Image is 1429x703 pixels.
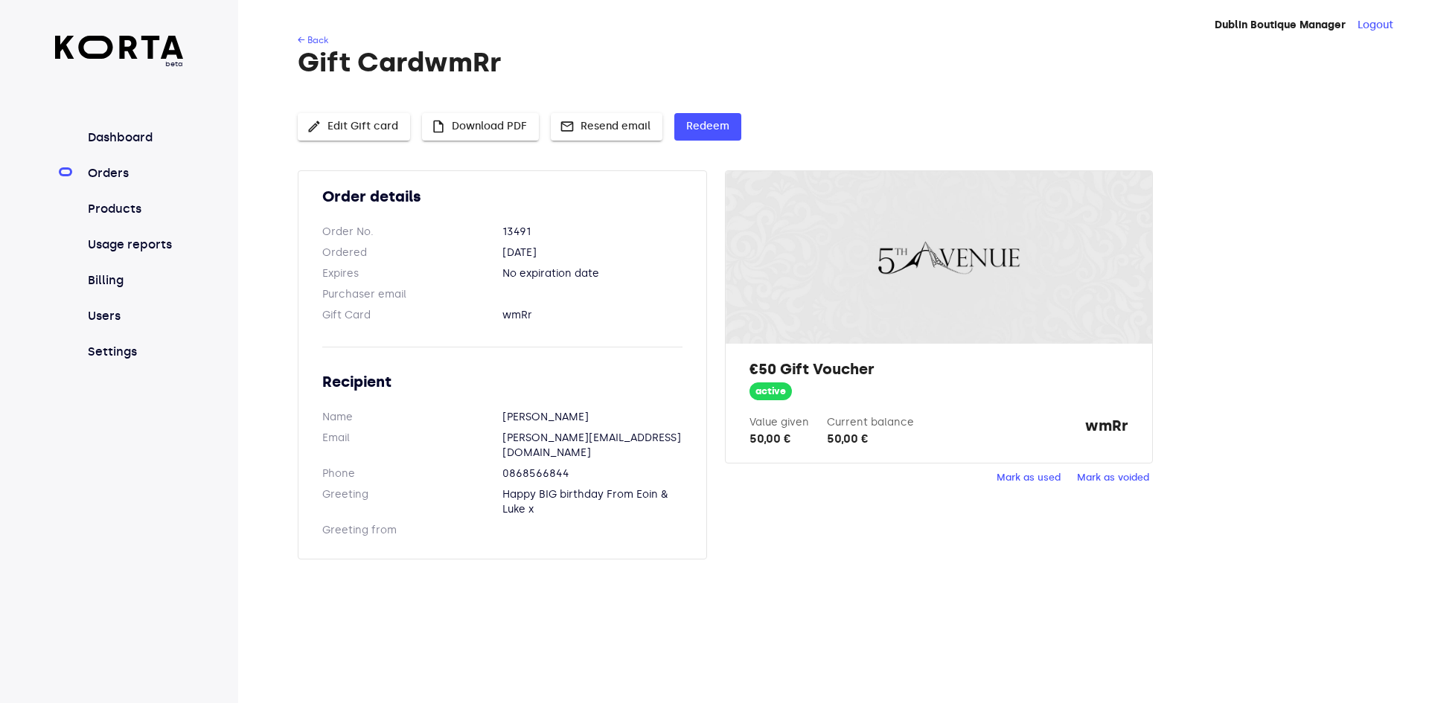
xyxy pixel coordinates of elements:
span: edit [307,119,322,134]
dd: No expiration date [502,266,682,281]
span: Edit Gift card [310,118,398,136]
strong: wmRr [1085,415,1128,448]
span: Mark as used [997,469,1061,487]
button: Edit Gift card [298,113,410,141]
dt: Purchaser email [322,287,502,302]
a: Usage reports [85,236,184,254]
span: Mark as voided [1077,469,1149,487]
dt: Phone [322,466,502,481]
div: 50,00 € [827,430,914,448]
div: 50,00 € [749,430,809,448]
dt: Gift Card [322,308,502,323]
h2: Recipient [322,371,682,392]
dd: [DATE] [502,245,682,260]
dt: Greeting from [322,523,502,538]
dt: Greeting [322,487,502,517]
dt: Expires [322,266,502,281]
button: Redeem [674,113,741,141]
dd: [PERSON_NAME][EMAIL_ADDRESS][DOMAIN_NAME] [502,431,682,460]
label: Value given [749,416,809,428]
h2: Order details [322,186,682,207]
span: active [749,385,792,399]
dd: wmRr [502,308,682,323]
a: ← Back [298,35,328,45]
dd: 0868566844 [502,466,682,481]
strong: Dublin Boutique Manager [1215,19,1346,31]
a: beta [55,36,184,69]
img: Korta [55,36,184,59]
button: Mark as used [993,466,1064,489]
dt: Name [322,410,502,425]
a: Dashboard [85,129,184,147]
button: Download PDF [422,113,539,141]
span: mail [560,119,575,134]
button: Mark as voided [1073,466,1153,489]
span: Resend email [563,118,650,136]
a: Products [85,200,184,218]
a: Users [85,307,184,325]
h1: Gift Card wmRr [298,48,1366,77]
dd: Happy BIG birthday From Eoin & Luke x [502,487,682,517]
span: beta [55,59,184,69]
dt: Order No. [322,225,502,240]
dd: [PERSON_NAME] [502,410,682,425]
dd: 13491 [502,225,682,240]
a: Billing [85,272,184,289]
dt: Email [322,431,502,460]
h2: €50 Gift Voucher [749,359,1128,379]
a: Orders [85,164,184,182]
span: Download PDF [434,118,527,136]
dt: Ordered [322,245,502,260]
span: insert_drive_file [431,119,446,134]
a: Settings [85,343,184,361]
button: Resend email [551,113,662,141]
span: Redeem [686,118,729,136]
label: Current balance [827,416,914,428]
button: Logout [1358,18,1393,33]
a: Edit Gift card [298,118,410,131]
